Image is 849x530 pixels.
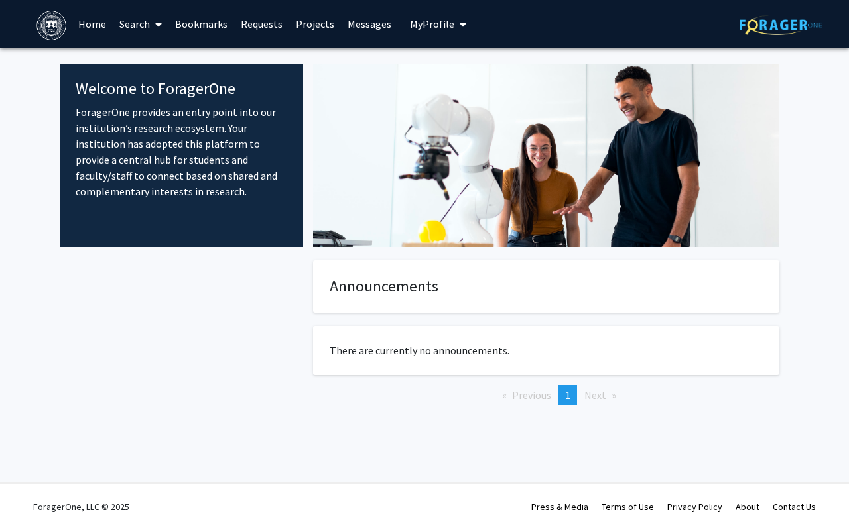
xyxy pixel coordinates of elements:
[76,79,287,99] h4: Welcome to ForagerOne
[773,501,816,513] a: Contact Us
[289,1,341,47] a: Projects
[168,1,234,47] a: Bookmarks
[341,1,398,47] a: Messages
[234,1,289,47] a: Requests
[36,11,66,40] img: Brandeis University Logo
[667,501,722,513] a: Privacy Policy
[76,104,287,199] p: ForagerOne provides an entry point into our institution’s research ecosystem. Your institution ha...
[113,1,168,47] a: Search
[330,277,763,296] h4: Announcements
[740,15,822,35] img: ForagerOne Logo
[565,388,570,401] span: 1
[330,343,763,358] p: There are currently no announcements.
[313,64,779,247] img: Cover Image
[584,388,606,401] span: Next
[602,501,654,513] a: Terms of Use
[410,17,454,30] span: My Profile
[10,470,56,520] iframe: Chat
[313,385,779,405] ul: Pagination
[33,484,129,530] div: ForagerOne, LLC © 2025
[736,501,759,513] a: About
[531,501,588,513] a: Press & Media
[512,388,551,401] span: Previous
[72,1,113,47] a: Home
